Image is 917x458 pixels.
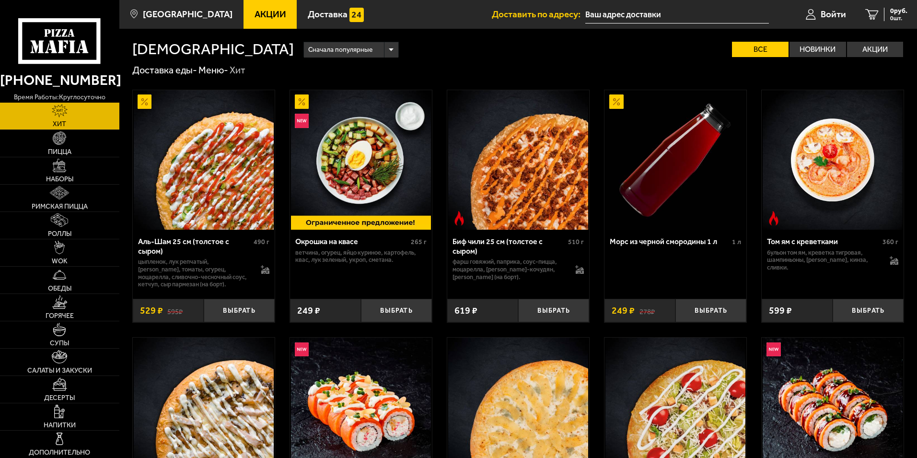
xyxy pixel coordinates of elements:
[48,231,71,237] span: Роллы
[140,306,163,316] span: 529 ₽
[767,249,880,272] p: бульон том ям, креветка тигровая, шампиньоны, [PERSON_NAME], кинза, сливки.
[609,94,624,109] img: Акционный
[27,367,92,374] span: Салаты и закуски
[295,249,427,264] p: ветчина, огурец, яйцо куриное, картофель, квас, лук зеленый, укроп, сметана.
[53,121,66,128] span: Хит
[52,258,68,265] span: WOK
[833,299,904,322] button: Выбрать
[890,15,907,21] span: 0 шт.
[29,449,90,456] span: Дополнительно
[133,90,275,230] a: АкционныйАль-Шам 25 см (толстое с сыром)
[821,10,846,19] span: Войти
[138,94,152,109] img: Акционный
[46,176,73,183] span: Наборы
[604,90,746,230] a: АкционныйМорс из черной смородины 1 л
[230,64,245,77] div: Хит
[453,258,566,281] p: фарш говяжий, паприка, соус-пицца, моцарелла, [PERSON_NAME]-кочудян, [PERSON_NAME] (на борт).
[198,64,228,76] a: Меню-
[132,42,294,57] h1: [DEMOGRAPHIC_DATA]
[610,237,730,246] div: Морс из черной смородины 1 л
[766,342,781,357] img: Новинка
[291,90,431,230] img: Окрошка на квасе
[411,238,427,246] span: 265 г
[605,90,745,230] img: Морс из черной смородины 1 л
[767,237,880,246] div: Том ям с креветками
[452,211,466,225] img: Острое блюдо
[48,285,71,292] span: Обеды
[295,114,309,128] img: Новинка
[143,10,232,19] span: [GEOGRAPHIC_DATA]
[48,149,71,155] span: Пицца
[454,306,477,316] span: 619 ₽
[295,342,309,357] img: Новинка
[675,299,746,322] button: Выбрать
[297,306,320,316] span: 249 ₽
[882,238,898,246] span: 360 г
[255,10,286,19] span: Акции
[448,90,588,230] img: Биф чили 25 см (толстое с сыром)
[290,90,432,230] a: АкционныйНовинкаОкрошка на квасе
[295,237,408,246] div: Окрошка на квасе
[44,422,76,429] span: Напитки
[762,90,904,230] a: Острое блюдоТом ям с креветками
[204,299,275,322] button: Выбрать
[308,10,348,19] span: Доставка
[492,10,585,19] span: Доставить по адресу:
[46,313,74,319] span: Горячее
[766,211,781,225] img: Острое блюдо
[847,42,904,57] label: Акции
[295,94,309,109] img: Акционный
[254,238,269,246] span: 490 г
[789,42,846,57] label: Новинки
[518,299,589,322] button: Выбрать
[50,340,69,347] span: Супы
[44,395,75,401] span: Десерты
[890,8,907,14] span: 0 руб.
[447,90,589,230] a: Острое блюдоБиф чили 25 см (толстое с сыром)
[361,299,432,322] button: Выбрать
[349,8,364,22] img: 15daf4d41897b9f0e9f617042186c801.svg
[308,41,372,59] span: Сначала популярные
[132,64,197,76] a: Доставка еды-
[639,306,655,316] s: 278 ₽
[763,90,903,230] img: Том ям с креветками
[138,237,251,255] div: Аль-Шам 25 см (толстое с сыром)
[585,6,769,23] input: Ваш адрес доставки
[134,90,274,230] img: Аль-Шам 25 см (толстое с сыром)
[612,306,635,316] span: 249 ₽
[732,42,789,57] label: Все
[167,306,183,316] s: 595 ₽
[453,237,566,255] div: Биф чили 25 см (толстое с сыром)
[769,306,792,316] span: 599 ₽
[732,238,741,246] span: 1 л
[32,203,88,210] span: Римская пицца
[138,258,251,289] p: цыпленок, лук репчатый, [PERSON_NAME], томаты, огурец, моцарелла, сливочно-чесночный соус, кетчуп...
[568,238,584,246] span: 510 г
